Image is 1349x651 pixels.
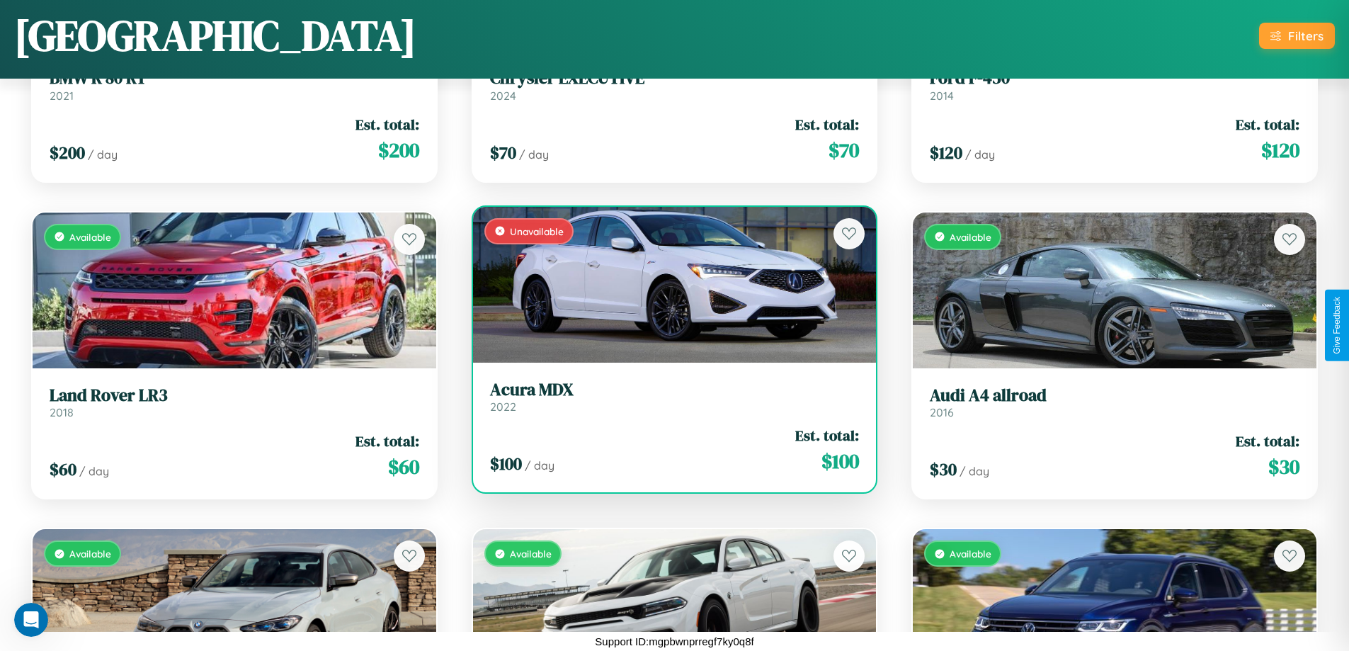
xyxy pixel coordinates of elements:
span: 2016 [930,405,954,419]
h3: Land Rover LR3 [50,385,419,406]
span: Available [950,231,991,243]
span: / day [519,147,549,162]
h3: Ford F-450 [930,68,1299,89]
a: Audi A4 allroad2016 [930,385,1299,420]
span: $ 70 [490,141,516,164]
h3: BMW R 80 RT [50,68,419,89]
span: 2024 [490,89,516,103]
h3: Audi A4 allroad [930,385,1299,406]
a: Land Rover LR32018 [50,385,419,420]
span: Available [69,231,111,243]
h3: Acura MDX [490,380,860,400]
span: Available [950,548,991,560]
span: $ 120 [930,141,962,164]
a: Chrysler EXECUTIVE2024 [490,68,860,103]
div: Filters [1288,28,1324,43]
iframe: Intercom live chat [14,603,48,637]
span: Est. total: [1236,431,1299,451]
a: Ford F-4502014 [930,68,1299,103]
span: 2022 [490,400,516,414]
div: Give Feedback [1332,297,1342,354]
span: Unavailable [510,225,564,237]
span: $ 100 [821,447,859,475]
span: $ 70 [829,136,859,164]
span: $ 200 [50,141,85,164]
span: / day [88,147,118,162]
a: Acura MDX2022 [490,380,860,414]
span: Est. total: [795,425,859,446]
span: Est. total: [355,431,419,451]
span: Available [510,548,552,560]
span: $ 60 [50,458,76,481]
span: 2018 [50,405,74,419]
p: Support ID: mgpbwnprregf7ky0q8f [595,632,753,651]
span: / day [79,464,109,478]
span: Est. total: [795,114,859,135]
h3: Chrysler EXECUTIVE [490,68,860,89]
span: / day [525,458,554,472]
span: Est. total: [1236,114,1299,135]
a: BMW R 80 RT2021 [50,68,419,103]
span: $ 200 [378,136,419,164]
span: Available [69,548,111,560]
span: $ 100 [490,452,522,475]
span: $ 30 [1268,453,1299,481]
span: Est. total: [355,114,419,135]
span: $ 30 [930,458,957,481]
span: $ 60 [388,453,419,481]
span: $ 120 [1261,136,1299,164]
h1: [GEOGRAPHIC_DATA] [14,6,416,64]
button: Filters [1259,23,1335,49]
span: / day [960,464,989,478]
span: 2014 [930,89,954,103]
span: / day [965,147,995,162]
span: 2021 [50,89,74,103]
